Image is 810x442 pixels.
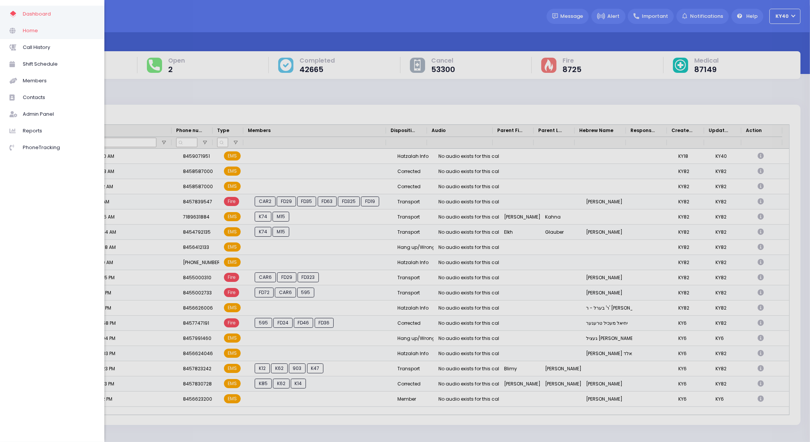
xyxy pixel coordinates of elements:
span: Members [23,76,95,86]
span: Call History [23,42,95,52]
span: Dashboard [23,9,95,19]
span: PhoneTracking [23,143,95,153]
span: Admin Panel [23,109,95,119]
span: Contacts [23,93,95,102]
span: Shift Schedule [23,59,95,69]
span: Reports [23,126,95,136]
span: Home [23,26,95,36]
